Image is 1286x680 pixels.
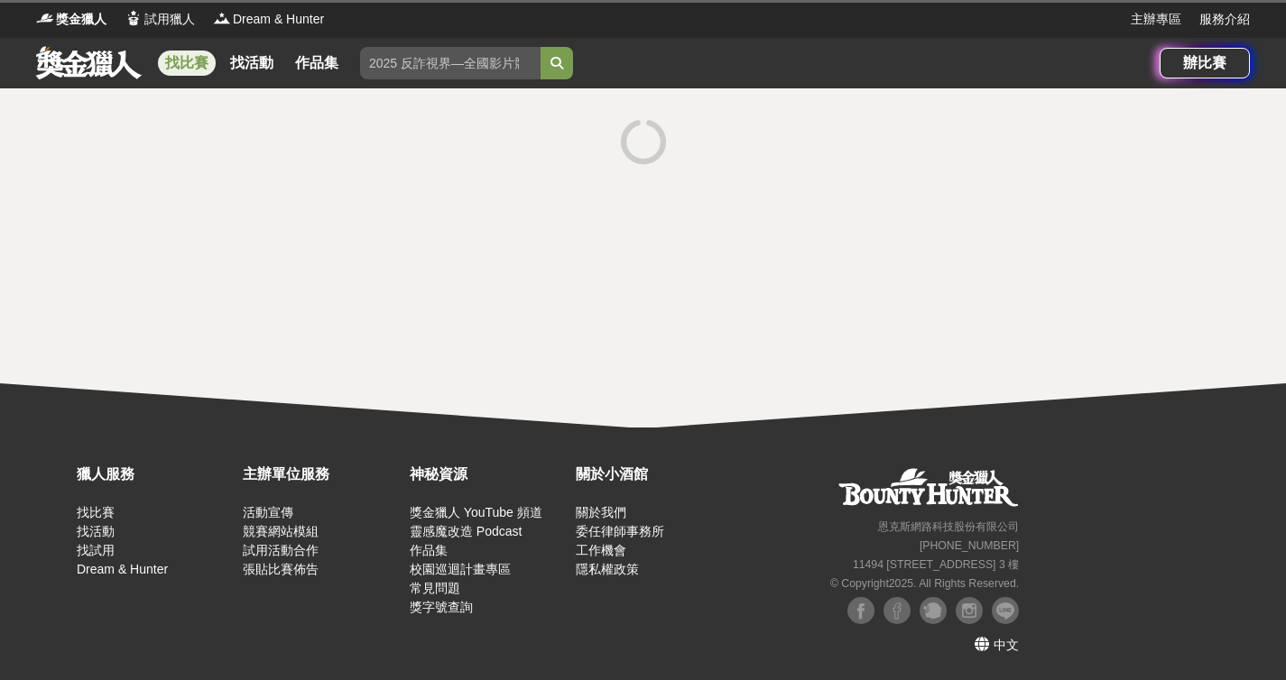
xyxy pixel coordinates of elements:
[956,597,983,624] img: Instagram
[992,597,1019,624] img: LINE
[243,464,400,485] div: 主辦單位服務
[576,562,639,576] a: 隱私權政策
[576,524,664,538] a: 委任律師事務所
[243,505,293,519] a: 活動宣傳
[77,505,115,519] a: 找比賽
[288,51,346,76] a: 作品集
[213,10,324,29] a: LogoDream & Hunter
[1160,48,1250,78] a: 辦比賽
[158,51,216,76] a: 找比賽
[243,562,319,576] a: 張貼比賽佈告
[77,464,234,485] div: 獵人服務
[144,10,195,29] span: 試用獵人
[56,10,106,29] span: 獎金獵人
[410,524,522,538] a: 靈感魔改造 Podcast
[576,543,626,557] a: 工作機會
[1131,10,1181,29] a: 主辦專區
[410,600,473,614] a: 獎字號查詢
[920,597,947,624] img: Plurk
[243,543,319,557] a: 試用活動合作
[223,51,281,76] a: 找活動
[853,558,1019,571] small: 11494 [STREET_ADDRESS] 3 樓
[410,562,511,576] a: 校園巡迴計畫專區
[830,577,1019,590] small: © Copyright 2025 . All Rights Reserved.
[847,597,874,624] img: Facebook
[77,562,168,576] a: Dream & Hunter
[125,9,143,27] img: Logo
[233,10,324,29] span: Dream & Hunter
[878,520,1019,533] small: 恩克斯網路科技股份有限公司
[360,47,541,79] input: 2025 反詐視界—全國影片競賽
[36,10,106,29] a: Logo獎金獵人
[125,10,195,29] a: Logo試用獵人
[576,505,626,519] a: 關於我們
[77,543,115,557] a: 找試用
[410,464,567,485] div: 神秘資源
[243,524,319,538] a: 競賽網站模組
[920,539,1019,552] small: [PHONE_NUMBER]
[994,638,1019,652] span: 中文
[213,9,231,27] img: Logo
[77,524,115,538] a: 找活動
[410,581,460,595] a: 常見問題
[576,464,733,485] div: 關於小酒館
[410,505,542,519] a: 獎金獵人 YouTube 頻道
[410,543,448,557] a: 作品集
[884,597,911,624] img: Facebook
[36,9,54,27] img: Logo
[1199,10,1250,29] a: 服務介紹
